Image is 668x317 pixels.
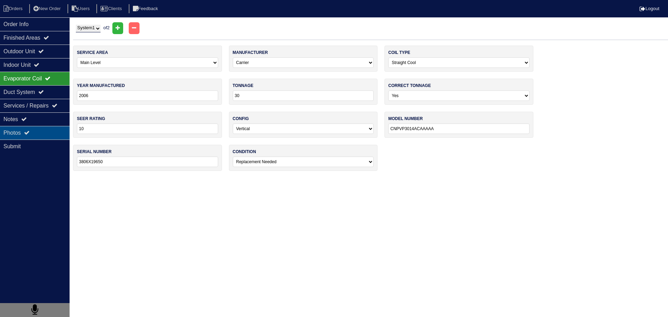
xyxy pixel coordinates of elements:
[77,149,112,155] label: serial number
[233,82,254,89] label: tonnage
[77,116,105,122] label: seer rating
[67,6,95,11] a: Users
[77,82,125,89] label: year manufactured
[388,49,410,56] label: coil type
[73,22,668,34] div: of 2
[77,49,108,56] label: service area
[96,4,127,14] li: Clients
[29,4,66,14] li: New Order
[96,6,127,11] a: Clients
[388,82,431,89] label: correct tonnage
[233,149,256,155] label: condition
[29,6,66,11] a: New Order
[233,49,268,56] label: manufacturer
[67,4,95,14] li: Users
[129,4,164,14] li: Feedback
[639,6,659,11] a: Logout
[388,116,423,122] label: model number
[233,116,249,122] label: config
